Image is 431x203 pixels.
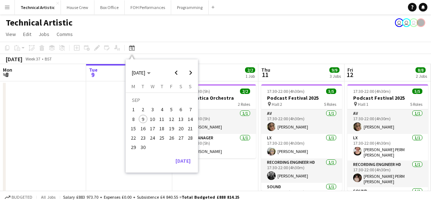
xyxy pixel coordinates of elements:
span: Tue [89,67,98,73]
span: S [179,83,182,90]
button: Previous month [169,66,183,80]
span: W [151,83,155,90]
button: 03-09-2025 [148,105,157,114]
a: View [3,30,19,39]
span: 5 Roles [324,101,336,107]
span: 5 Roles [410,101,422,107]
span: 17 [148,124,157,133]
app-user-avatar: Gabrielle Barr [417,18,425,27]
button: 14-09-2025 [186,114,195,124]
span: Thu [261,67,270,73]
app-user-avatar: Liveforce Admin [395,18,404,27]
span: [DATE] [132,69,145,76]
a: Edit [20,30,34,39]
span: 2 Roles [238,101,250,107]
button: 01-09-2025 [129,105,138,114]
span: 1 [129,105,138,114]
span: 9 [139,115,147,123]
button: 26-09-2025 [166,133,176,143]
span: 12 [167,115,176,123]
app-job-card: 17:30-22:30 (5h)2/2Chromatica Orchestra Hall 12 RolesLX1/117:30-22:30 (5h)[PERSON_NAME]Stage Mana... [175,84,256,158]
span: S [189,83,192,90]
span: 29 [129,143,138,152]
span: 7 [186,105,195,114]
button: 30-09-2025 [138,143,148,152]
button: 07-09-2025 [186,105,195,114]
app-user-avatar: Liveforce Admin [402,18,411,27]
h1: Technical Artistic [6,17,72,28]
span: 15 [129,124,138,133]
div: 1 Job [245,73,255,79]
app-card-role: Recording Engineer HD1/117:30-22:00 (4h30m)[PERSON_NAME] [261,158,342,183]
span: Hall 2 [272,101,282,107]
button: 28-09-2025 [186,133,195,143]
span: 2/2 [245,67,255,73]
span: 4 [157,105,166,114]
div: BST [45,56,52,62]
span: 5 [167,105,176,114]
span: 25 [157,134,166,142]
span: 6 [177,105,185,114]
button: 13-09-2025 [176,114,186,124]
span: Week 37 [24,56,42,62]
span: 12 [346,71,353,79]
span: 21 [186,124,195,133]
button: 02-09-2025 [138,105,148,114]
span: F [170,83,173,90]
span: View [6,31,16,37]
app-card-role: LX1/117:30-22:00 (4h30m)[PERSON_NAME] PERM [PERSON_NAME] [347,134,428,161]
span: Budgeted [12,195,32,200]
span: 11 [260,71,270,79]
app-card-role: Stage Manager1/117:30-22:30 (5h)[PERSON_NAME] [175,134,256,158]
button: 11-09-2025 [157,114,166,124]
span: 17:30-22:00 (4h30m) [267,89,305,94]
span: 8 [129,115,138,123]
span: All jobs [40,194,57,200]
app-job-card: 17:30-22:00 (4h30m)5/5Podcast Festival 2025 Hall 15 RolesAV1/117:30-22:00 (4h30m)[PERSON_NAME]LX1... [347,84,428,191]
button: 22-09-2025 [129,133,138,143]
app-card-role: LX1/117:30-22:30 (5h)[PERSON_NAME] [175,109,256,134]
span: 14 [186,115,195,123]
button: 17-09-2025 [148,124,157,133]
button: FOH Performances [125,0,171,14]
button: 19-09-2025 [166,124,176,133]
span: 26 [167,134,176,142]
span: 5/5 [326,89,336,94]
a: Comms [54,30,76,39]
button: 16-09-2025 [138,124,148,133]
span: Comms [57,31,73,37]
span: Jobs [39,31,49,37]
button: 25-09-2025 [157,133,166,143]
span: 8 [2,71,12,79]
span: 27 [177,134,185,142]
span: Mon [3,67,12,73]
span: 17:30-22:00 (4h30m) [353,89,391,94]
button: 08-09-2025 [129,114,138,124]
span: 2 [139,105,147,114]
button: 12-09-2025 [166,114,176,124]
span: 11 [157,115,166,123]
div: [DATE] [6,55,22,63]
app-card-role: AV1/117:30-22:00 (4h30m)[PERSON_NAME] [261,109,342,134]
span: Total Budgeted £888 814.25 [182,194,239,200]
button: Programming [171,0,209,14]
button: 21-09-2025 [186,124,195,133]
button: 23-09-2025 [138,133,148,143]
button: 15-09-2025 [129,124,138,133]
div: 3 Jobs [330,73,341,79]
button: [DATE] [173,155,194,167]
span: 28 [186,134,195,142]
button: Choose month and year [129,66,154,79]
span: 2/2 [240,89,250,94]
h3: Podcast Festival 2025 [347,95,428,101]
span: 20 [177,124,185,133]
button: 10-09-2025 [148,114,157,124]
button: 05-09-2025 [166,105,176,114]
span: T [161,83,163,90]
span: 19 [167,124,176,133]
div: 17:30-22:00 (4h30m)5/5Podcast Festival 2025 Hall 25 RolesAV1/117:30-22:00 (4h30m)[PERSON_NAME]LX1... [261,84,342,191]
span: 9/9 [329,67,339,73]
span: 24 [148,134,157,142]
